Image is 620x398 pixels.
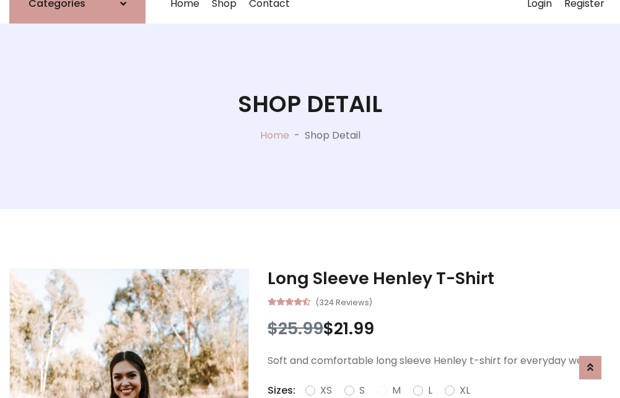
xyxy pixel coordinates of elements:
p: Sizes: [268,383,295,398]
small: (324 Reviews) [315,294,372,309]
p: - [289,128,305,143]
h3: $ [268,319,611,339]
label: XS [320,383,332,398]
a: Home [260,128,289,142]
p: Shop Detail [305,128,360,143]
span: 21.99 [334,317,374,340]
label: M [392,383,401,398]
p: Soft and comfortable long sleeve Henley t-shirt for everyday wear. [268,353,611,368]
span: $25.99 [268,317,323,340]
label: XL [460,383,470,398]
label: S [359,383,365,398]
label: L [428,383,432,398]
h3: Long Sleeve Henley T-Shirt [268,269,611,288]
h1: Shop Detail [238,90,382,118]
